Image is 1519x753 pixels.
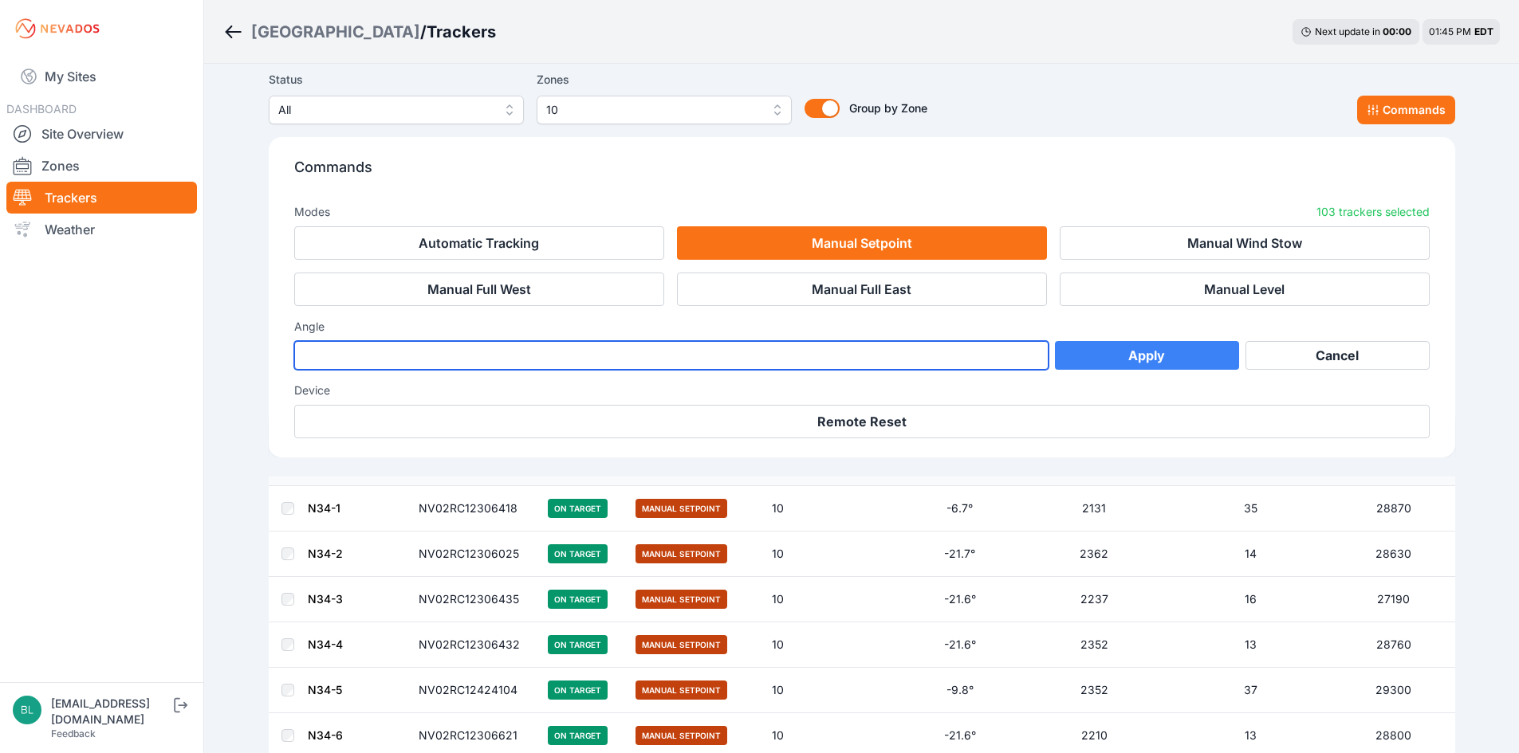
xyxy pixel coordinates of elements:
td: 2352 [1019,622,1170,668]
td: 29300 [1332,668,1455,713]
label: Zones [537,70,792,89]
button: 10 [537,96,792,124]
button: Cancel [1246,341,1430,370]
td: -9.8° [901,668,1018,713]
a: N34-4 [308,637,343,651]
button: All [269,96,524,124]
td: 2237 [1019,577,1170,622]
nav: Breadcrumb [223,11,496,53]
td: 13 [1170,622,1332,668]
td: 2362 [1019,531,1170,577]
span: DASHBOARD [6,102,77,116]
span: Manual Setpoint [636,726,727,745]
button: Manual Full West [294,273,664,306]
span: 01:45 PM [1429,25,1471,37]
a: N34-1 [308,501,340,515]
span: Next update in [1315,25,1380,37]
span: On Target [548,635,608,654]
button: Remote Reset [294,405,1430,438]
p: 103 trackers selected [1316,204,1430,220]
span: Manual Setpoint [636,544,727,563]
span: EDT [1474,25,1493,37]
span: Manual Setpoint [636,680,727,700]
button: Apply [1055,341,1239,370]
td: 35 [1170,486,1332,531]
button: Commands [1357,96,1455,124]
td: 10 [762,622,827,668]
td: 28630 [1332,531,1455,577]
img: Nevados [13,16,102,41]
a: N34-3 [308,592,343,606]
span: Manual Setpoint [636,499,727,518]
span: All [278,100,492,120]
td: 37 [1170,668,1332,713]
td: NV02RC12306432 [409,622,538,668]
span: On Target [548,726,608,745]
label: Status [269,70,524,89]
button: Manual Level [1060,273,1430,306]
a: Weather [6,214,197,245]
a: N34-5 [308,683,342,696]
td: -21.6° [901,577,1018,622]
h3: Modes [294,204,330,220]
a: Site Overview [6,118,197,150]
a: Trackers [6,182,197,214]
td: NV02RC12306435 [409,577,538,622]
span: 10 [546,100,760,120]
h3: Angle [294,319,1430,335]
td: NV02RC12424104 [409,668,538,713]
span: On Target [548,499,608,518]
span: On Target [548,590,608,609]
h3: Trackers [427,21,496,43]
a: Zones [6,150,197,182]
div: [EMAIL_ADDRESS][DOMAIN_NAME] [51,696,171,728]
button: Manual Setpoint [677,226,1047,260]
a: N34-2 [308,547,343,560]
td: 10 [762,668,827,713]
a: My Sites [6,57,197,96]
div: 00 : 00 [1383,25,1411,38]
img: blippencott@invenergy.com [13,696,41,724]
button: Manual Wind Stow [1060,226,1430,260]
a: Feedback [51,728,96,739]
td: 28870 [1332,486,1455,531]
td: 2131 [1019,486,1170,531]
td: 10 [762,577,827,622]
td: 28760 [1332,622,1455,668]
td: -21.6° [901,622,1018,668]
span: / [420,21,427,43]
span: On Target [548,544,608,563]
a: N34-6 [308,728,343,742]
td: 10 [762,486,827,531]
p: Commands [294,156,1430,191]
h3: Device [294,382,1430,398]
span: Group by Zone [849,101,927,115]
td: 16 [1170,577,1332,622]
span: Manual Setpoint [636,590,727,609]
button: Manual Full East [677,273,1047,306]
td: NV02RC12306418 [409,486,538,531]
button: Automatic Tracking [294,226,664,260]
td: -21.7° [901,531,1018,577]
td: 2352 [1019,668,1170,713]
td: -6.7° [901,486,1018,531]
a: [GEOGRAPHIC_DATA] [251,21,420,43]
span: On Target [548,680,608,700]
td: 27190 [1332,577,1455,622]
span: Manual Setpoint [636,635,727,654]
td: NV02RC12306025 [409,531,538,577]
td: 14 [1170,531,1332,577]
td: 10 [762,531,827,577]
